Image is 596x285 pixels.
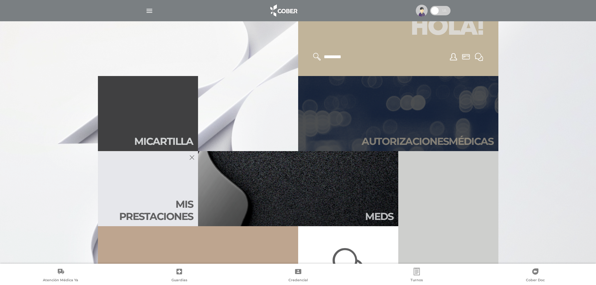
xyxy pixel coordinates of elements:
[98,76,198,151] a: Micartilla
[410,278,423,283] span: Turnos
[145,7,153,15] img: Cober_menu-lines-white.svg
[357,268,476,284] a: Turnos
[171,278,187,283] span: Guardias
[1,268,120,284] a: Atención Médica Ya
[416,5,428,17] img: profile-placeholder.svg
[198,151,398,226] a: Meds
[43,278,78,283] span: Atención Médica Ya
[365,211,393,222] h2: Meds
[362,135,493,147] h2: Autori zaciones médicas
[239,268,357,284] a: Credencial
[288,278,308,283] span: Credencial
[267,3,300,18] img: logo_cober_home-white.png
[134,135,193,147] h2: Mi car tilla
[120,268,238,284] a: Guardias
[476,268,595,284] a: Cober Doc
[526,278,545,283] span: Cober Doc
[306,10,491,45] h1: Hola!
[98,151,198,226] a: Mis prestaciones
[298,76,498,151] a: Autorizacionesmédicas
[103,198,193,222] h2: Mis presta ciones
